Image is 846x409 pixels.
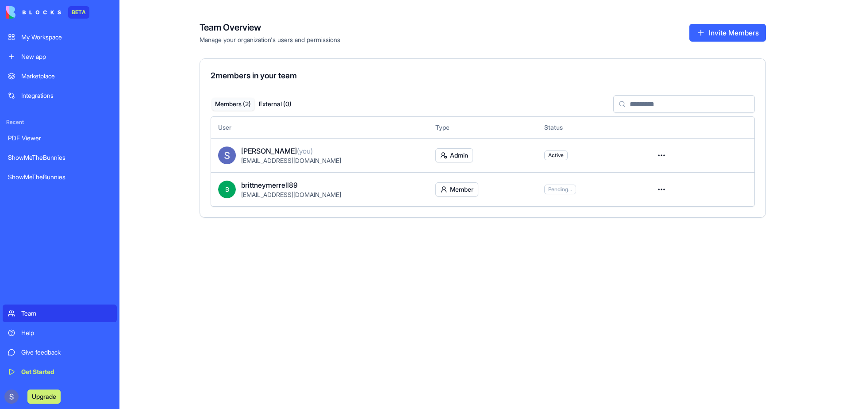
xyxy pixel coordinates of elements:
a: Help [3,324,117,342]
div: Marketplace [21,72,112,81]
div: BETA [68,6,89,19]
span: Manage your organization's users and permissions [200,35,340,44]
button: Invite Members [689,24,766,42]
a: Integrations [3,87,117,104]
a: PDF Viewer [3,129,117,147]
a: My Workspace [3,28,117,46]
button: Upgrade [27,390,61,404]
div: ShowMeTheBunnies [8,153,112,162]
img: ACg8ocJg4p_dPqjhSL03u1SIVTGQdpy5AIiJU7nt3TQW-L-gyDNKzg=s96-c [218,147,236,164]
div: Status [544,123,639,132]
div: Integrations [21,91,112,100]
a: Marketplace [3,67,117,85]
span: Active [548,152,564,159]
img: ACg8ocJg4p_dPqjhSL03u1SIVTGQdpy5AIiJU7nt3TQW-L-gyDNKzg=s96-c [4,390,19,404]
h4: Team Overview [200,21,340,34]
div: Type [435,123,530,132]
button: Members ( 2 ) [212,98,254,111]
div: Get Started [21,367,112,376]
a: New app [3,48,117,66]
a: ShowMeTheBunnies [3,168,117,186]
span: Member [450,185,473,194]
div: PDF Viewer [8,134,112,143]
span: (you) [297,147,313,155]
span: 2 members in your team [211,71,297,80]
a: Give feedback [3,343,117,361]
div: Team [21,309,112,318]
a: BETA [6,6,89,19]
div: My Workspace [21,33,112,42]
span: brittneymerrell89 [241,180,298,190]
div: New app [21,52,112,61]
a: Upgrade [27,392,61,401]
button: Member [435,182,478,197]
span: B [218,181,236,198]
span: [EMAIL_ADDRESS][DOMAIN_NAME] [241,157,341,164]
div: ShowMeTheBunnies [8,173,112,181]
a: ShowMeTheBunnies [3,149,117,166]
a: Team [3,305,117,322]
button: Admin [435,148,473,162]
span: Admin [450,151,468,160]
span: Recent [3,119,117,126]
span: [EMAIL_ADDRESS][DOMAIN_NAME] [241,191,341,198]
a: Get Started [3,363,117,381]
div: Help [21,328,112,337]
div: Give feedback [21,348,112,357]
span: [PERSON_NAME] [241,146,313,156]
button: External ( 0 ) [254,98,297,111]
img: logo [6,6,61,19]
span: Pending... [548,186,572,193]
th: User [211,117,428,138]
